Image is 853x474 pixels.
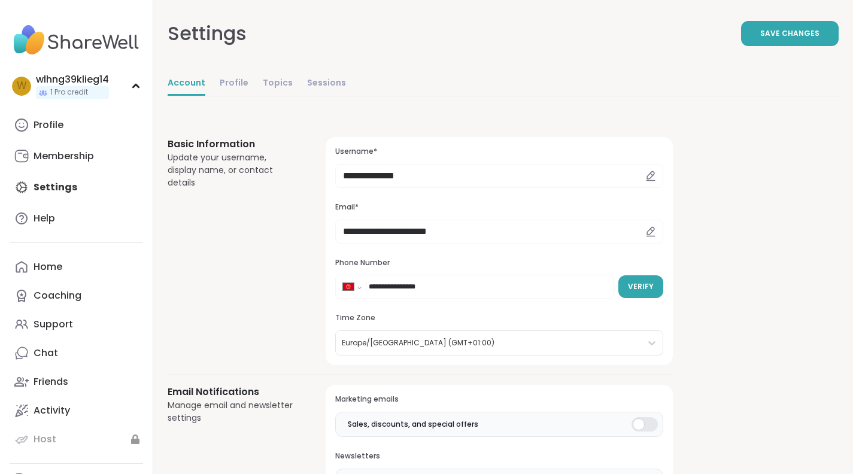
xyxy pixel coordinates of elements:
[10,281,143,310] a: Coaching
[36,73,109,86] div: wlhng39klieg14
[335,451,663,461] h3: Newsletters
[34,433,56,446] div: Host
[17,78,27,94] span: w
[10,396,143,425] a: Activity
[34,118,63,132] div: Profile
[348,419,478,430] span: Sales, discounts, and special offers
[307,72,346,96] a: Sessions
[168,19,247,48] div: Settings
[168,151,297,189] div: Update your username, display name, or contact details
[34,318,73,331] div: Support
[10,339,143,367] a: Chat
[34,347,58,360] div: Chat
[335,258,663,268] h3: Phone Number
[10,425,143,454] a: Host
[34,212,55,225] div: Help
[10,310,143,339] a: Support
[50,87,88,98] span: 1 Pro credit
[335,147,663,157] h3: Username*
[34,150,94,163] div: Membership
[10,19,143,61] img: ShareWell Nav Logo
[335,394,663,405] h3: Marketing emails
[335,313,663,323] h3: Time Zone
[34,404,70,417] div: Activity
[168,385,297,399] h3: Email Notifications
[263,72,293,96] a: Topics
[34,260,62,274] div: Home
[34,289,81,302] div: Coaching
[168,137,297,151] h3: Basic Information
[220,72,248,96] a: Profile
[335,202,663,212] h3: Email*
[10,111,143,139] a: Profile
[760,28,819,39] span: Save Changes
[10,142,143,171] a: Membership
[741,21,839,46] button: Save Changes
[10,204,143,233] a: Help
[168,72,205,96] a: Account
[628,281,654,292] span: Verify
[10,367,143,396] a: Friends
[618,275,663,298] button: Verify
[10,253,143,281] a: Home
[34,375,68,388] div: Friends
[168,399,297,424] div: Manage email and newsletter settings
